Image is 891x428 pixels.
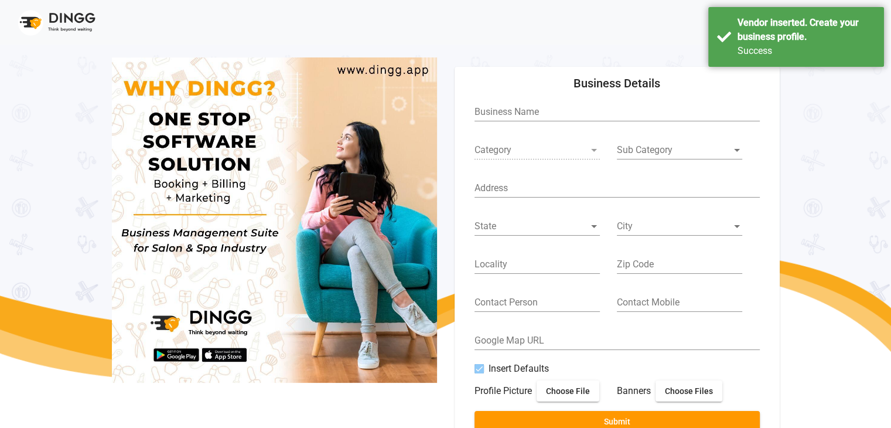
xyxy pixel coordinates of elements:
h5: Business Details [464,76,770,90]
button: Choose Files [656,381,722,402]
span: Choose Files [665,386,713,396]
span: Choose File [546,386,590,396]
div: Vendor inserted. Create your business profile. [738,16,875,44]
button: Choose File [537,381,599,402]
div: Success [738,44,875,58]
mat-label: Profile Picture [474,385,532,396]
span: Submit [604,417,630,426]
span: Insert Defaults [489,362,549,376]
mat-label: Banners [617,385,651,396]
